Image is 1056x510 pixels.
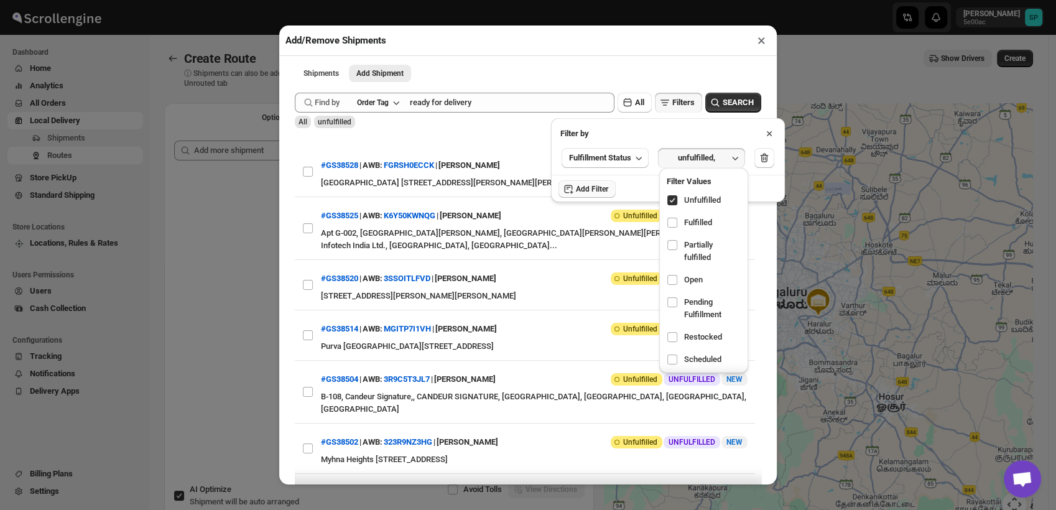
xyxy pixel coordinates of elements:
[384,274,430,283] button: 3SSOITLFVD
[655,93,702,113] button: Filters
[576,184,608,194] span: Add Filter
[562,148,649,168] button: Fulfillment Status
[321,374,358,384] button: #GS38504
[321,227,748,252] div: Apt G-002, [GEOGRAPHIC_DATA][PERSON_NAME], [GEOGRAPHIC_DATA][PERSON_NAME][PERSON_NAME], ITC Infot...
[684,194,721,206] span: Unfulfilled
[669,437,715,447] span: UNFULFILLED
[684,353,721,366] span: Scheduled
[669,374,715,384] span: UNFULFILLED
[384,160,434,170] button: FGRSH0ECCK
[350,94,406,111] button: Order Tag
[321,318,497,340] div: | |
[318,118,351,126] span: unfulfilled
[384,437,432,447] button: 323R9NZ3HG
[321,154,500,177] div: | |
[705,93,761,113] button: SEARCH
[684,239,741,264] span: Partially fulfilled
[321,267,496,290] div: | |
[753,32,771,49] button: ×
[363,436,382,448] span: AWB:
[435,318,497,340] div: [PERSON_NAME]
[558,180,616,198] button: Add Filter
[684,331,722,343] span: Restocked
[1004,460,1041,498] div: Open chat
[321,205,501,227] div: | |
[384,374,430,384] button: 3R9C5T3JL7
[321,431,498,453] div: | |
[363,272,382,285] span: AWB:
[356,68,404,78] span: Add Shipment
[363,159,382,172] span: AWB:
[321,290,748,302] div: [STREET_ADDRESS][PERSON_NAME][PERSON_NAME]
[623,437,657,447] span: Unfulfilled
[560,127,589,140] p: Filter by
[321,368,496,391] div: | |
[164,131,594,474] div: Selected Shipments
[623,374,657,384] span: Unfulfilled
[684,296,741,321] span: Pending Fulfillment
[635,98,644,107] span: All
[363,210,382,222] span: AWB:
[363,373,382,386] span: AWB:
[623,324,657,334] span: Unfulfilled
[321,177,748,189] div: [GEOGRAPHIC_DATA] [STREET_ADDRESS][PERSON_NAME][PERSON_NAME]
[623,211,657,221] span: Unfulfilled
[321,481,525,504] div: | |
[667,175,741,188] h2: Filter Values
[434,368,496,391] div: [PERSON_NAME]
[440,205,501,227] div: [PERSON_NAME]
[726,375,743,384] span: NEW
[723,96,754,109] span: SEARCH
[321,324,358,333] button: #GS38514
[726,438,743,447] span: NEW
[363,323,382,335] span: AWB:
[438,154,500,177] div: [PERSON_NAME]
[315,96,340,109] span: Find by
[321,340,748,353] div: Purva [GEOGRAPHIC_DATA][STREET_ADDRESS]
[618,93,652,113] button: All
[321,211,358,220] button: #GS38525
[658,148,745,168] button: unfulfilled,
[321,160,358,170] button: #GS38528
[384,211,435,220] button: K6Y50KWNQG
[569,152,631,164] span: Fulfillment Status
[435,267,496,290] div: [PERSON_NAME]
[410,93,614,113] input: Enter value here
[285,34,386,47] h2: Add/Remove Shipments
[384,324,431,333] button: MGITP7I1VH
[437,431,498,453] div: [PERSON_NAME]
[321,391,748,415] div: B-108, Candeur Signature,, CANDEUR SIGNATURE, [GEOGRAPHIC_DATA], [GEOGRAPHIC_DATA], [GEOGRAPHIC_D...
[321,274,358,283] button: #GS38520
[665,152,728,164] div: unfulfilled,
[684,274,703,286] span: Open
[299,118,307,126] span: All
[303,68,339,78] span: Shipments
[672,98,695,107] span: Filters
[623,274,657,284] span: Unfulfilled
[684,216,712,229] span: Fulfilled
[321,437,358,447] button: #GS38502
[321,453,748,466] div: Myhna Heights [STREET_ADDRESS]
[357,98,389,108] div: Order Tag
[439,481,525,504] div: [DATE][PERSON_NAME]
